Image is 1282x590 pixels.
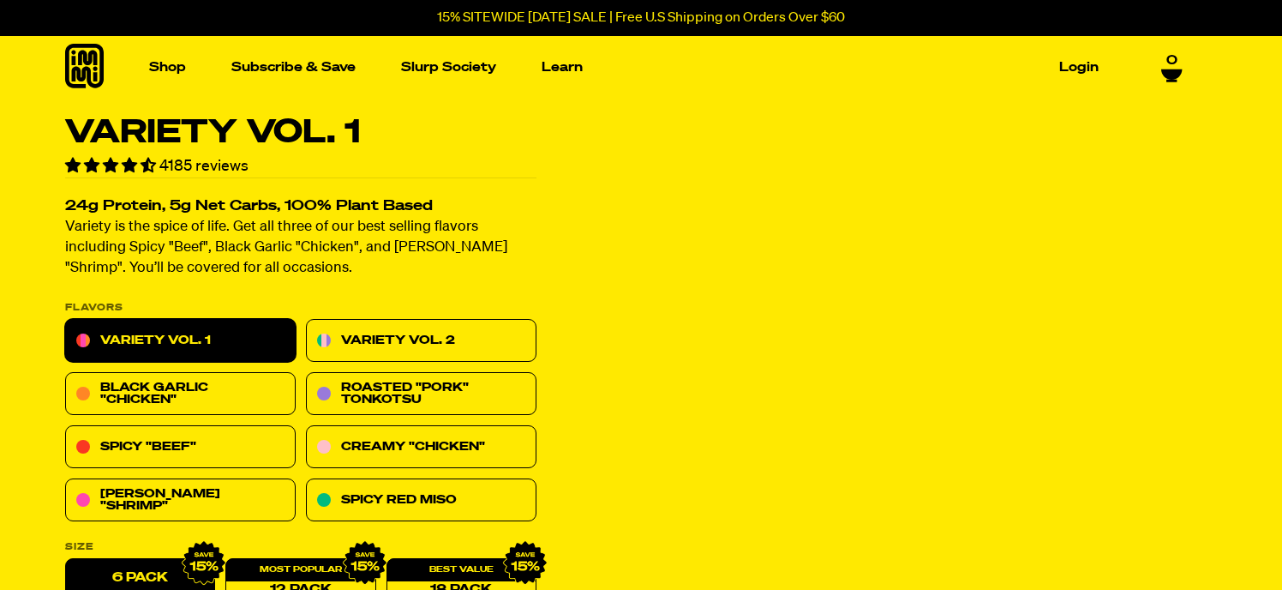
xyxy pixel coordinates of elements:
label: Size [65,543,536,552]
h1: Variety Vol. 1 [65,117,536,149]
a: Spicy "Beef" [65,426,296,469]
a: Spicy Red Miso [306,479,536,522]
p: 15% SITEWIDE [DATE] SALE | Free U.S Shipping on Orders Over $60 [437,10,845,26]
a: Variety Vol. 1 [65,320,296,363]
a: 0 [1161,52,1183,81]
a: Roasted "Pork" Tonkotsu [306,373,536,416]
a: Black Garlic "Chicken" [65,373,296,416]
img: IMG_9632.png [342,541,386,586]
h2: 24g Protein, 5g Net Carbs, 100% Plant Based [65,200,536,214]
a: Variety Vol. 2 [306,320,536,363]
a: Subscribe & Save [225,54,362,81]
img: IMG_9632.png [182,541,226,586]
a: Learn [535,54,590,81]
a: Creamy "Chicken" [306,426,536,469]
p: Flavors [65,304,536,313]
nav: Main navigation [142,36,1105,99]
a: Shop [142,54,193,81]
span: 4185 reviews [159,159,249,174]
a: [PERSON_NAME] "Shrimp" [65,479,296,522]
p: Variety is the spice of life. Get all three of our best selling flavors including Spicy "Beef", B... [65,218,536,280]
span: 4.55 stars [65,159,159,174]
span: 0 [1166,52,1177,68]
a: Slurp Society [394,54,503,81]
img: IMG_9632.png [503,541,548,586]
a: Login [1052,54,1105,81]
